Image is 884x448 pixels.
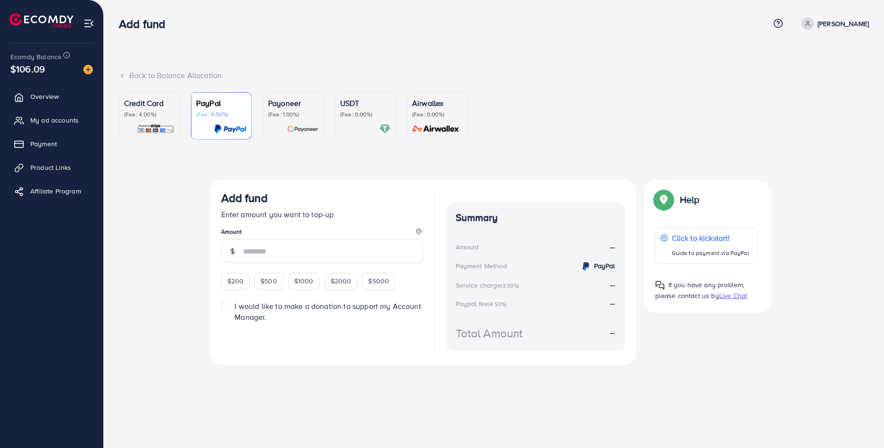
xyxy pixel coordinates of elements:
div: Service charge [456,281,522,290]
p: (Fee: 1.00%) [268,111,318,118]
small: (4.50%) [488,300,506,308]
span: If you have any problem, please contact us by [655,280,745,300]
span: Overview [30,92,59,101]
img: card [379,123,390,134]
p: (Fee: 4.50%) [196,111,246,118]
img: card [409,123,462,134]
strong: PayPal [594,261,615,271]
span: $200 [227,276,244,286]
span: I would like to make a donation to support my Account Manager. [235,301,421,322]
div: Amount [456,242,479,252]
img: Popup guide [655,191,672,208]
strong: -- [610,280,615,290]
img: card [287,123,318,134]
legend: Amount [221,228,423,239]
span: Affiliate Program [30,186,81,196]
span: Ecomdy Balance [10,52,62,61]
h4: Summary [456,212,615,224]
div: Back to Balance Allocation [119,70,869,81]
span: Payment [30,139,57,149]
iframe: Chat [844,405,877,441]
p: Enter amount you want to top-up [221,209,423,220]
strong: -- [610,298,615,308]
strong: -- [610,327,615,338]
a: Product Links [7,158,96,177]
img: card [214,123,246,134]
a: My ad accounts [7,111,96,130]
a: [PERSON_NAME] [798,18,869,30]
p: (Fee: 0.00%) [340,111,390,118]
p: Click to kickstart! [672,232,749,244]
span: Live Chat [719,291,747,300]
p: [PERSON_NAME] [818,18,869,29]
small: (3.00%) [501,282,519,290]
p: (Fee: 0.00%) [412,111,462,118]
p: Help [680,194,700,205]
span: $1000 [294,276,314,286]
img: logo [9,13,73,28]
div: Total Amount [456,325,523,342]
p: USDT [340,97,390,109]
h3: Add fund [221,191,268,205]
span: $2000 [331,276,352,286]
img: credit [580,261,592,272]
span: $500 [261,276,277,286]
p: Payoneer [268,97,318,109]
span: My ad accounts [30,115,79,125]
span: $5000 [368,276,389,286]
a: Affiliate Program [7,182,96,201]
span: Product Links [30,163,71,172]
img: image [83,65,93,74]
strong: -- [610,242,615,253]
img: Popup guide [655,281,665,290]
p: Credit Card [124,97,174,109]
h3: Add fund [119,17,173,31]
p: Airwallex [412,97,462,109]
img: card [137,123,174,134]
a: Payment [7,134,96,153]
p: (Fee: 4.00%) [124,111,174,118]
img: menu [83,18,94,29]
p: Guide to payment via PayPal [672,247,749,259]
div: Paypal fee [456,299,510,308]
div: Payment Method [456,261,507,271]
p: PayPal [196,97,246,109]
span: $106.09 [10,62,45,76]
a: Overview [7,87,96,106]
